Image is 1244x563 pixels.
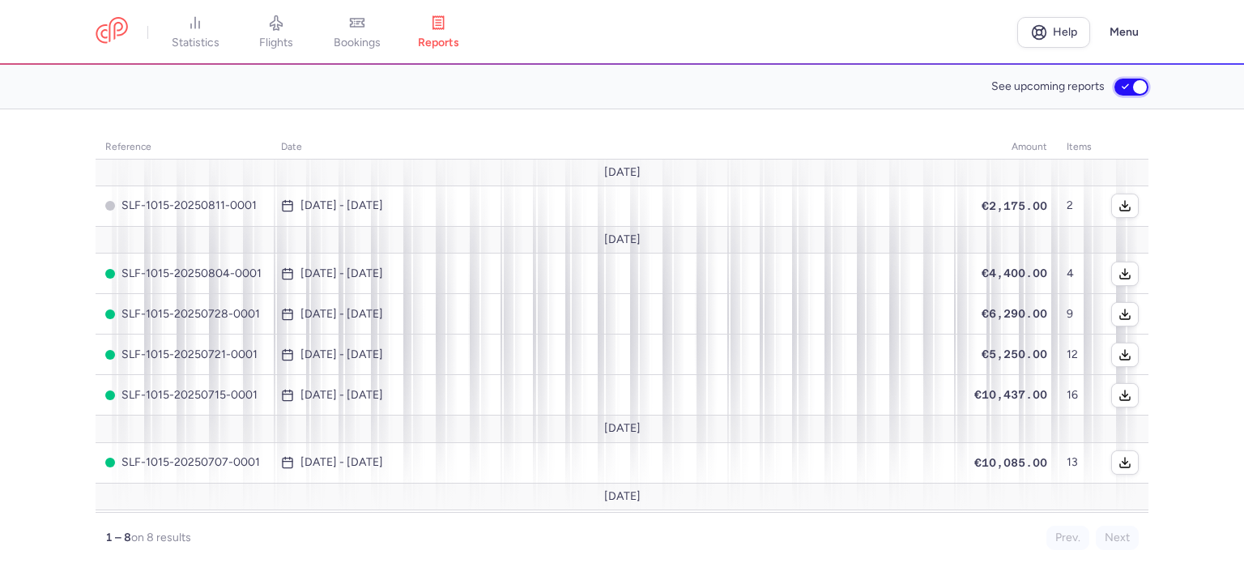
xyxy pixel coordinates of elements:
td: 4 [1057,254,1101,294]
td: 9 [1057,294,1101,335]
time: [DATE] - [DATE] [300,348,383,361]
time: [DATE] - [DATE] [300,199,383,212]
time: [DATE] - [DATE] [300,267,383,280]
span: SLF-1015-20250728-0001 [105,308,262,321]
td: 13 [1057,442,1101,483]
span: flights [259,36,293,50]
span: €5,250.00 [982,348,1047,360]
span: SLF-1015-20250721-0001 [105,348,262,361]
span: on 8 results [131,531,191,544]
span: statistics [172,36,219,50]
a: CitizenPlane red outlined logo [96,17,128,47]
span: €10,437.00 [974,388,1047,401]
a: Help [1017,17,1090,48]
th: reference [96,135,271,160]
a: reports [398,15,479,50]
span: SLF-1015-20250715-0001 [105,389,262,402]
span: Help [1053,26,1077,38]
span: reports [418,36,459,50]
span: bookings [334,36,381,50]
span: €6,290.00 [982,307,1047,320]
time: [DATE] - [DATE] [300,308,383,321]
button: Next [1096,526,1139,550]
th: date [271,135,965,160]
td: 16 [1057,375,1101,416]
td: 12 [1057,335,1101,375]
button: Prev. [1046,526,1089,550]
span: SLF-1015-20250804-0001 [105,267,262,280]
span: €10,085.00 [974,456,1047,469]
td: 2 [1057,186,1101,226]
td: 2 [1057,510,1101,550]
time: [DATE] - [DATE] [300,456,383,469]
span: [DATE] [604,233,641,246]
span: See upcoming reports [991,80,1105,93]
th: items [1057,135,1101,160]
span: €4,400.00 [982,267,1047,279]
a: flights [236,15,317,50]
button: Menu [1100,17,1148,48]
span: SLF-1015-20250811-0001 [105,199,262,212]
span: [DATE] [604,490,641,503]
a: bookings [317,15,398,50]
th: amount [965,135,1057,160]
span: €2,175.00 [982,199,1047,212]
span: [DATE] [604,166,641,179]
time: [DATE] - [DATE] [300,389,383,402]
strong: 1 – 8 [105,531,131,544]
span: [DATE] [604,422,641,435]
span: SLF-1015-20250707-0001 [105,456,262,469]
a: statistics [155,15,236,50]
